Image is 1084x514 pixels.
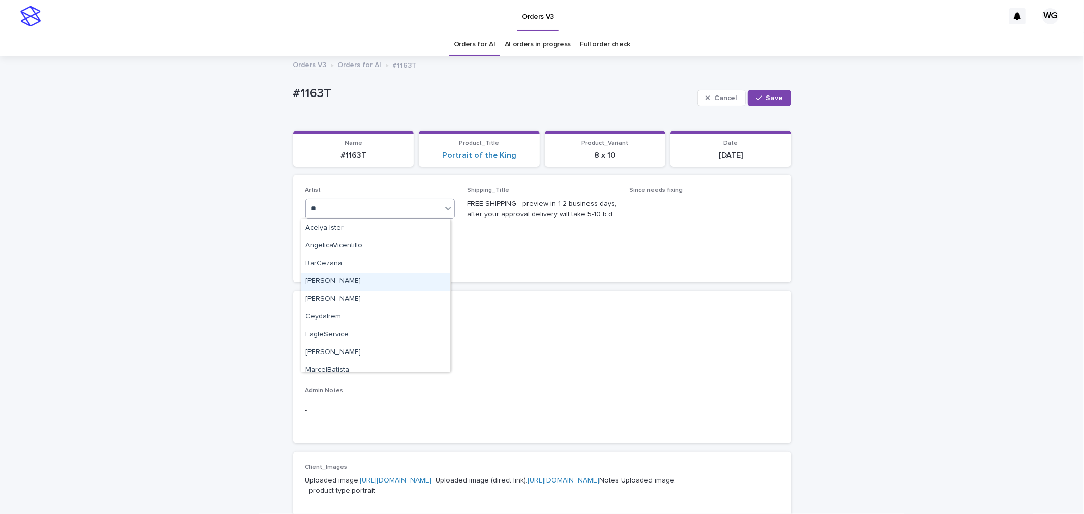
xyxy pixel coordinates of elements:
div: EagleService [301,326,450,344]
a: Orders V3 [293,58,327,70]
img: stacker-logo-s-only.png [20,6,41,26]
button: Save [748,90,791,106]
div: Celina Lima [301,291,450,308]
div: Cel Gamora [301,273,450,291]
p: FREE SHIPPING - preview in 1-2 business days, after your approval delivery will take 5-10 b.d. [467,199,617,220]
div: MarcelBatista [301,362,450,379]
span: Admin Notes [305,388,344,394]
p: - [305,356,779,367]
span: Artist [305,187,321,194]
span: Product_Title [459,140,499,146]
a: [URL][DOMAIN_NAME] [360,477,432,484]
p: 8 x 10 [551,151,660,160]
span: Cancel [714,94,737,102]
a: Orders for AI [338,58,382,70]
button: Cancel [697,90,746,106]
div: BarCezana [301,255,450,273]
a: Portrait of the King [442,151,516,160]
span: Save [766,94,783,102]
p: #1163T [393,59,417,70]
p: #1163T [299,151,408,160]
div: JoaquinAcevedo [301,344,450,362]
span: Shipping_Title [467,187,509,194]
p: [DATE] [676,151,785,160]
div: AngelicaVicentillo [301,237,450,255]
a: AI orders in progress [505,33,571,56]
div: Acelya Ister [301,219,450,237]
a: [URL][DOMAIN_NAME] [528,477,600,484]
p: - [305,405,779,416]
a: Full order check [580,33,630,56]
span: Since needs fixing [629,187,683,194]
div: CeydaIrem [301,308,450,326]
span: Name [345,140,362,146]
p: - [629,199,779,209]
p: #1163T [293,86,693,101]
span: Client_Images [305,464,348,470]
p: - [305,314,779,325]
a: Orders for AI [454,33,495,56]
p: Uploaded image: _Uploaded image (direct link): Notes Uploaded image: _product-type:portrait [305,475,779,497]
div: WG [1042,8,1059,24]
span: Date [723,140,738,146]
span: Product_Variant [581,140,628,146]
